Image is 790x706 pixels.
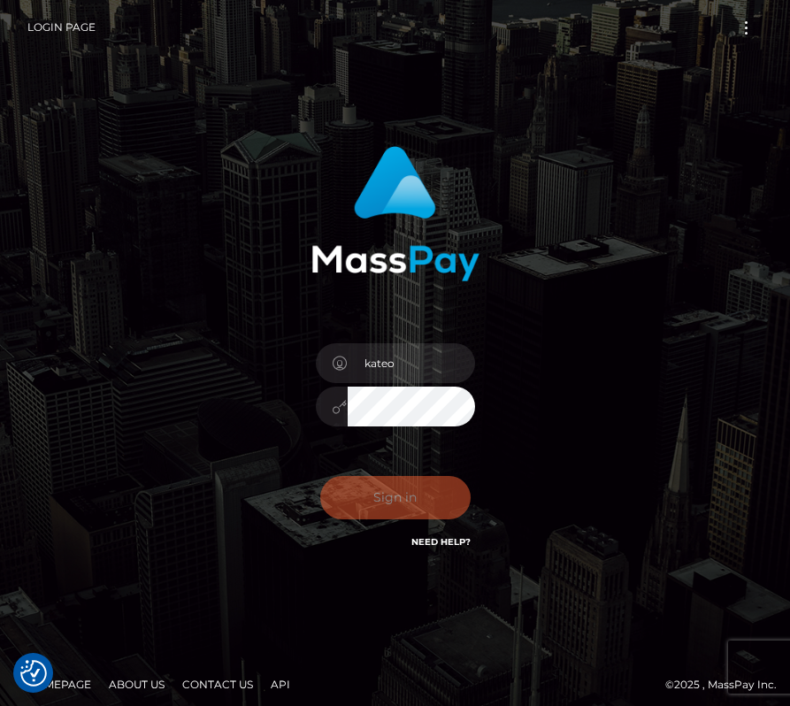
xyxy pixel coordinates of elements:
a: About Us [102,671,172,698]
button: Consent Preferences [20,660,47,687]
div: © 2025 , MassPay Inc. [13,675,777,694]
a: API [264,671,297,698]
a: Need Help? [411,536,471,548]
a: Login Page [27,9,96,46]
img: MassPay Login [311,146,479,281]
a: Homepage [19,671,98,698]
input: Username... [348,343,475,383]
button: Toggle navigation [730,16,763,40]
img: Revisit consent button [20,660,47,687]
a: Contact Us [175,671,260,698]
